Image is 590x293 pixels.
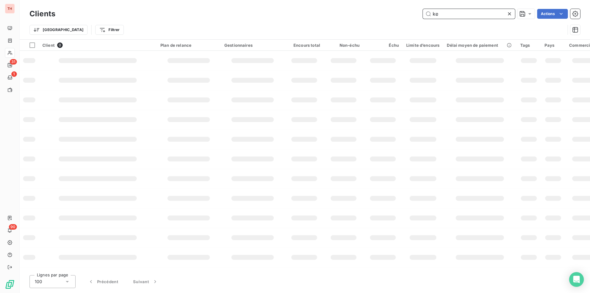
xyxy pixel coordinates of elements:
div: Plan de relance [160,43,217,48]
span: 31 [10,59,17,65]
button: Filtrer [95,25,124,35]
div: Échu [367,43,399,48]
div: TH [5,4,15,14]
div: Encours total [288,43,320,48]
h3: Clients [29,8,55,19]
span: 100 [35,279,42,285]
img: Logo LeanPay [5,279,15,289]
button: Précédent [81,275,126,288]
button: Suivant [126,275,166,288]
span: 1 [11,71,17,77]
div: Tags [520,43,537,48]
div: Non-échu [328,43,360,48]
div: Délai moyen de paiement [447,43,513,48]
button: [GEOGRAPHIC_DATA] [29,25,88,35]
input: Rechercher [423,9,515,19]
div: Limite d’encours [406,43,439,48]
a: 31 [5,60,14,70]
span: 0 [57,42,63,48]
div: Open Intercom Messenger [569,272,584,287]
button: Actions [537,9,568,19]
span: Client [42,43,55,48]
span: 90 [9,224,17,230]
div: Pays [545,43,562,48]
a: 1 [5,73,14,82]
div: Gestionnaires [224,43,281,48]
